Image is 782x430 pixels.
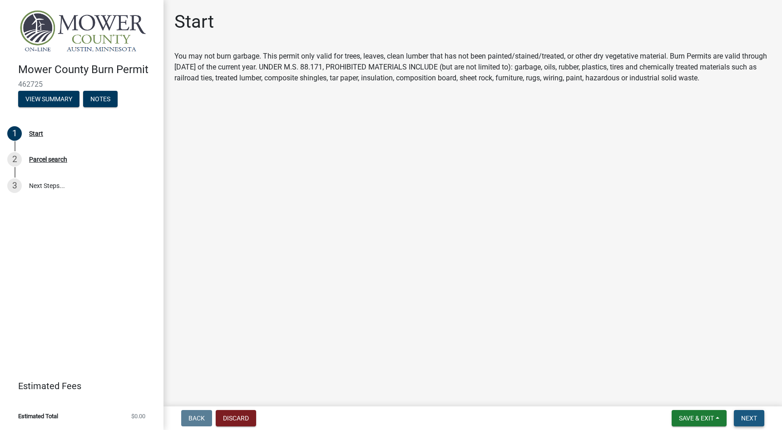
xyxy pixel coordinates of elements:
div: Parcel search [29,156,67,163]
div: You may not burn garbage. This permit only valid for trees, leaves, clean lumber that has not bee... [174,51,771,84]
div: 3 [7,178,22,193]
span: Back [188,415,205,422]
wm-modal-confirm: Summary [18,96,79,103]
div: 1 [7,126,22,141]
span: Next [741,415,757,422]
button: Discard [216,410,256,426]
h1: Start [174,11,214,33]
span: Save & Exit [679,415,714,422]
span: 462725 [18,80,145,89]
span: $0.00 [131,413,145,419]
button: Save & Exit [672,410,727,426]
img: Mower County, Minnesota [18,10,149,54]
wm-modal-confirm: Notes [83,96,118,103]
button: Notes [83,91,118,107]
button: View Summary [18,91,79,107]
div: Start [29,130,43,137]
span: Estimated Total [18,413,58,419]
div: 2 [7,152,22,167]
a: Estimated Fees [7,377,149,395]
button: Back [181,410,212,426]
h4: Mower County Burn Permit [18,63,156,76]
button: Next [734,410,764,426]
